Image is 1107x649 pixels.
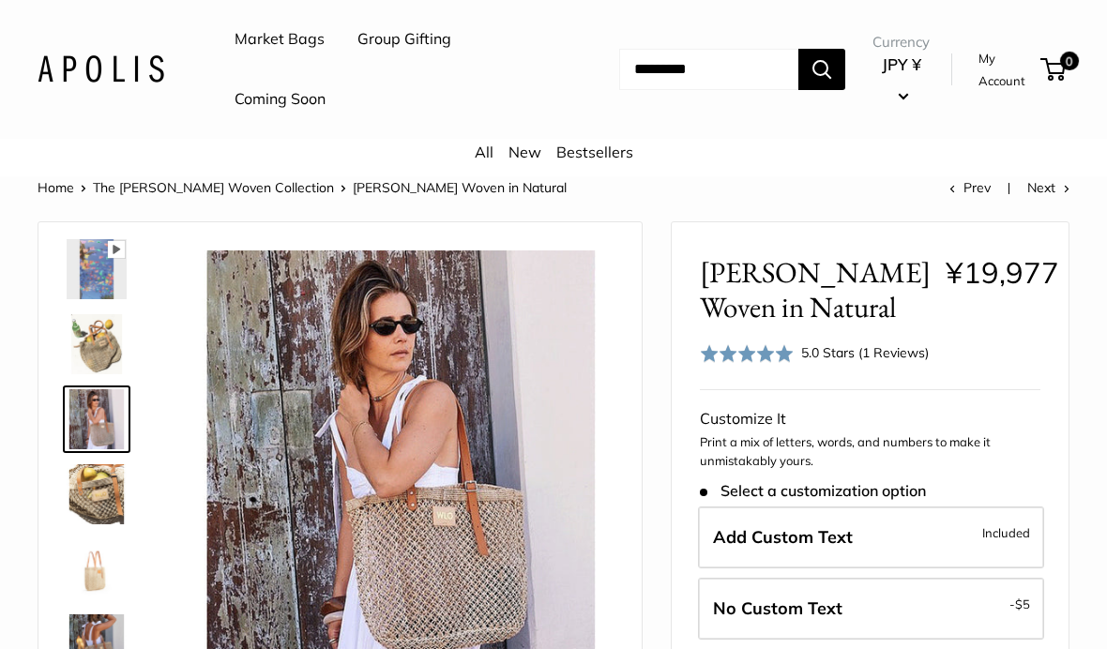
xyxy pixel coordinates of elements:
span: - [1009,593,1030,615]
img: Mercado Woven in Natural [67,239,127,299]
a: Market Bags [235,25,325,53]
div: Customize It [700,405,1040,433]
span: Add Custom Text [713,526,853,548]
button: JPY ¥ [872,50,930,110]
a: Mercado Woven in Natural [63,460,130,528]
img: Mercado Woven in Natural [67,314,127,374]
a: New [508,143,541,161]
a: My Account [978,47,1034,93]
nav: Breadcrumb [38,175,567,200]
img: Mercado Woven in Natural [67,539,127,599]
a: Bestsellers [556,143,633,161]
a: Group Gifting [357,25,451,53]
a: Coming Soon [235,85,326,113]
label: Leave Blank [698,578,1044,640]
span: $5 [1015,596,1030,611]
button: Search [798,49,845,90]
span: JPY ¥ [882,54,921,74]
span: 0 [1060,52,1079,70]
div: 5.0 Stars (1 Reviews) [801,342,929,363]
p: Print a mix of letters, words, and numbers to make it unmistakably yours. [700,433,1040,470]
img: Mercado Woven in Natural [67,464,127,524]
label: Add Custom Text [698,506,1044,568]
img: Apolis [38,55,164,83]
a: Mercado Woven in Natural [63,235,130,303]
div: 5.0 Stars (1 Reviews) [700,340,929,367]
span: No Custom Text [713,597,842,619]
a: Mercado Woven in Natural [63,385,130,453]
img: Mercado Woven in Natural [67,389,127,449]
input: Search... [619,49,798,90]
a: All [475,143,493,161]
span: ¥19,977 [946,254,1059,291]
span: Included [982,521,1030,544]
a: Mercado Woven in Natural [63,536,130,603]
a: 0 [1042,58,1066,81]
a: Next [1027,179,1069,196]
span: [PERSON_NAME] Woven in Natural [353,179,567,196]
a: The [PERSON_NAME] Woven Collection [93,179,334,196]
span: [PERSON_NAME] Woven in Natural [700,255,931,324]
span: Currency [872,29,930,55]
a: Home [38,179,74,196]
span: Select a customization option [700,482,926,500]
a: Mercado Woven in Natural [63,310,130,378]
a: Prev [949,179,991,196]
